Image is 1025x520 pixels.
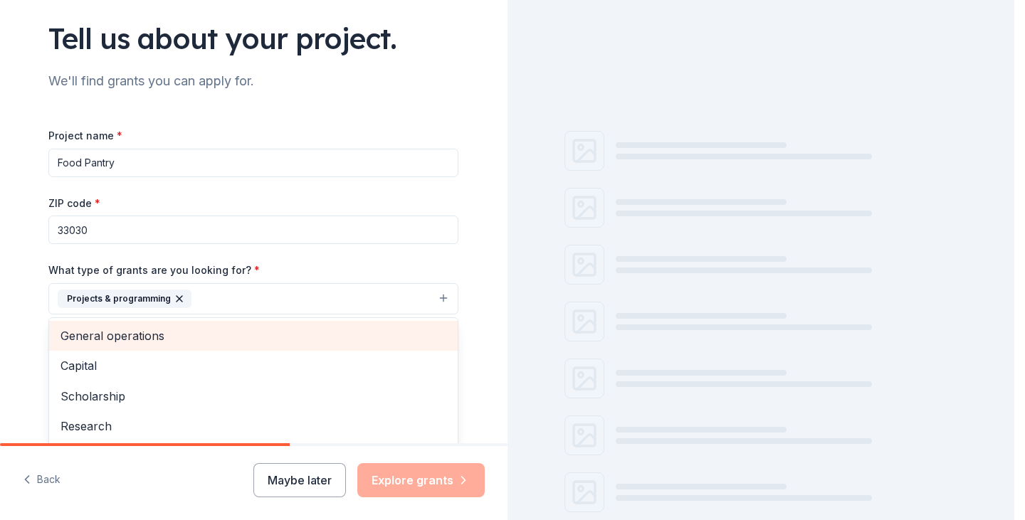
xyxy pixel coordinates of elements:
[61,356,446,375] span: Capital
[61,417,446,435] span: Research
[61,387,446,405] span: Scholarship
[48,317,458,488] div: Projects & programming
[48,283,458,314] button: Projects & programming
[58,290,191,308] div: Projects & programming
[61,327,446,345] span: General operations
